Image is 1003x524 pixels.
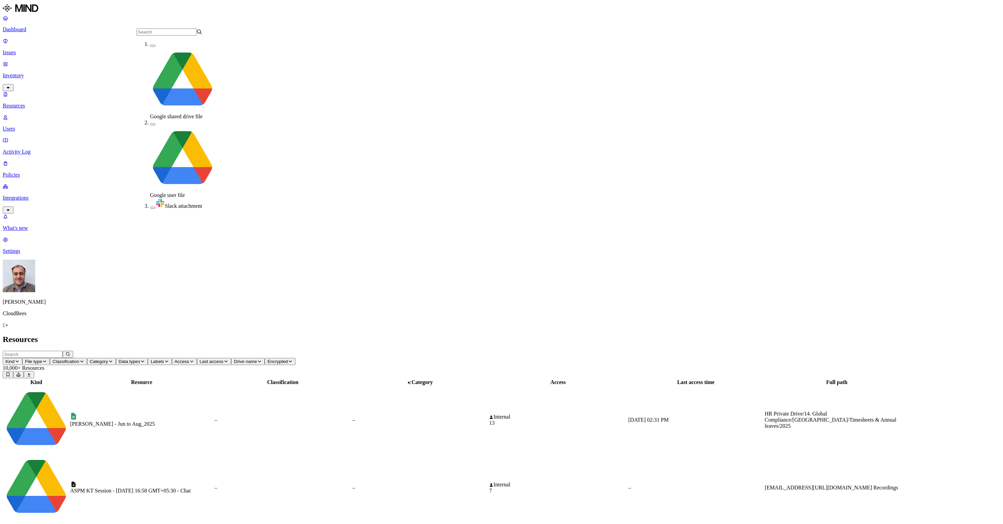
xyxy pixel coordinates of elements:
[489,414,627,420] div: Internal
[156,198,165,208] img: slack.svg
[215,379,351,385] div: Classification
[3,3,1000,15] a: MIND
[3,310,1000,317] p: CloudBees
[3,114,1000,132] a: Users
[175,359,189,364] span: Access
[70,488,213,494] div: ASPM KT Session - [DATE] 16:58 GMT+05:30 - Chat
[267,359,288,364] span: Encrypted
[3,49,1000,56] p: Issues
[5,359,15,364] span: Kind
[70,421,213,427] div: [PERSON_NAME] - Jun to Aug_2025
[3,15,1000,33] a: Dashboard
[150,126,215,191] img: google-drive.svg
[150,192,185,198] span: Google user file
[3,195,1000,201] p: Integrations
[489,482,627,488] div: Internal
[3,126,1000,132] p: Users
[4,379,69,385] div: Kind
[3,260,35,292] img: Filip Vlasic
[3,183,1000,213] a: Integrations
[4,387,69,452] img: google-drive.svg
[3,172,1000,178] p: Policies
[3,38,1000,56] a: Issues
[25,359,42,364] span: File type
[200,359,223,364] span: Last access
[215,485,217,490] span: –
[489,488,627,494] div: 7
[137,28,197,36] input: Search
[3,160,1000,178] a: Policies
[3,149,1000,155] p: Activity Log
[70,379,213,385] div: Resource
[3,3,38,14] img: MIND
[234,359,257,364] span: Drive name
[628,485,631,490] span: –
[3,214,1000,231] a: What's new
[3,351,63,358] input: Search
[3,365,44,371] span: 10,000+ Resources
[70,413,77,420] img: google-sheets.svg
[150,47,215,112] img: google-drive.svg
[4,455,69,520] img: google-drive.svg
[3,237,1000,254] a: Settings
[352,417,355,423] span: –
[765,379,909,385] div: Full path
[628,379,764,385] div: Last access time
[3,225,1000,231] p: What's new
[90,359,108,364] span: Category
[352,485,355,490] span: –
[3,61,1000,90] a: Inventory
[489,379,627,385] div: Access
[3,248,1000,254] p: Settings
[215,417,217,423] span: –
[119,359,140,364] span: Data types
[3,335,1000,344] h2: Resources
[3,26,1000,33] p: Dashboard
[765,485,909,491] div: [EMAIL_ADDRESS][URL][DOMAIN_NAME] Recordings
[150,114,203,119] span: Google shared drive file
[412,379,433,385] span: Category
[165,203,202,209] span: Slack attachment
[489,420,627,426] div: 13
[151,359,164,364] span: Labels
[3,91,1000,109] a: Resources
[3,103,1000,109] p: Resources
[3,137,1000,155] a: Activity Log
[3,73,1000,79] p: Inventory
[53,359,79,364] span: Classification
[628,417,669,423] span: [DATE] 02:31 PM
[765,411,909,429] div: HR Private Drive/14. Global Compliance/[GEOGRAPHIC_DATA]/Timesheets & Annual leaves/2025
